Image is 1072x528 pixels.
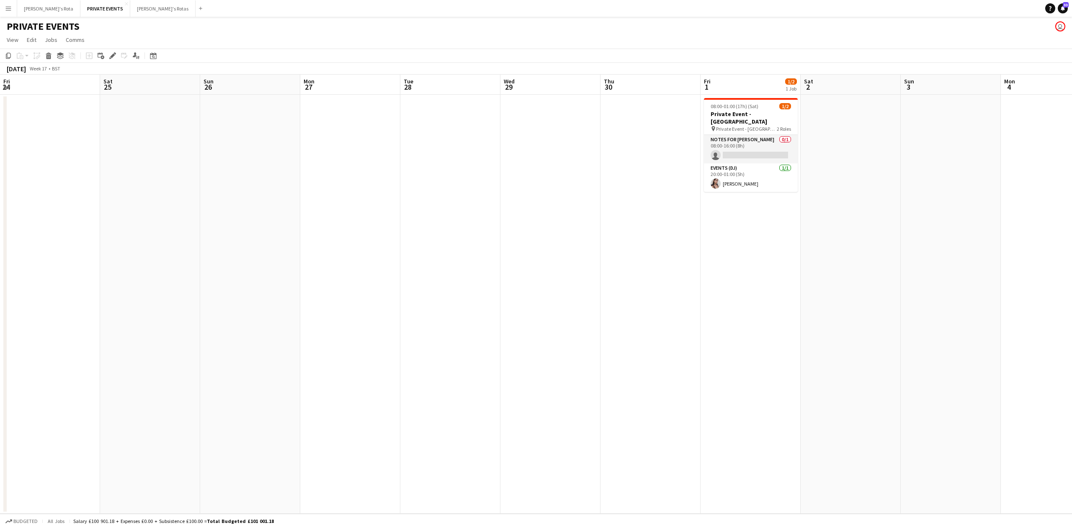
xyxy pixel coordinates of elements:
[1055,21,1065,31] app-user-avatar: Victoria Goodsell
[1058,3,1068,13] a: 33
[604,78,614,85] span: Thu
[804,78,813,85] span: Sat
[703,82,711,92] span: 1
[404,78,413,85] span: Tue
[66,36,85,44] span: Comms
[704,163,798,192] app-card-role: Events (DJ)1/120:00-01:00 (5h)[PERSON_NAME]
[7,20,80,33] h1: PRIVATE EVENTS
[304,78,314,85] span: Mon
[302,82,314,92] span: 27
[904,78,914,85] span: Sun
[41,34,61,45] a: Jobs
[80,0,130,17] button: PRIVATE EVENTS
[52,65,60,72] div: BST
[777,126,791,132] span: 2 Roles
[204,78,214,85] span: Sun
[1004,78,1015,85] span: Mon
[13,518,38,524] span: Budgeted
[1063,2,1069,8] span: 33
[903,82,914,92] span: 3
[779,103,791,109] span: 1/2
[7,36,18,44] span: View
[102,82,113,92] span: 25
[504,78,515,85] span: Wed
[130,0,196,17] button: [PERSON_NAME]'s Rotas
[27,36,36,44] span: Edit
[46,518,66,524] span: All jobs
[3,34,22,45] a: View
[716,126,777,132] span: Private Event - [GEOGRAPHIC_DATA]
[62,34,88,45] a: Comms
[28,65,49,72] span: Week 17
[402,82,413,92] span: 28
[207,518,274,524] span: Total Budgeted £101 001.18
[73,518,274,524] div: Salary £100 901.18 + Expenses £0.00 + Subsistence £100.00 =
[711,103,758,109] span: 08:00-01:00 (17h) (Sat)
[704,135,798,163] app-card-role: Notes for [PERSON_NAME]0/108:00-16:00 (8h)
[1003,82,1015,92] span: 4
[704,110,798,125] h3: Private Event - [GEOGRAPHIC_DATA]
[7,65,26,73] div: [DATE]
[3,78,10,85] span: Fri
[17,0,80,17] button: [PERSON_NAME]'s Rota
[23,34,40,45] a: Edit
[786,85,796,92] div: 1 Job
[704,78,711,85] span: Fri
[785,78,797,85] span: 1/2
[103,78,113,85] span: Sat
[704,98,798,192] app-job-card: 08:00-01:00 (17h) (Sat)1/2Private Event - [GEOGRAPHIC_DATA] Private Event - [GEOGRAPHIC_DATA]2 Ro...
[803,82,813,92] span: 2
[4,517,39,526] button: Budgeted
[2,82,10,92] span: 24
[603,82,614,92] span: 30
[45,36,57,44] span: Jobs
[202,82,214,92] span: 26
[502,82,515,92] span: 29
